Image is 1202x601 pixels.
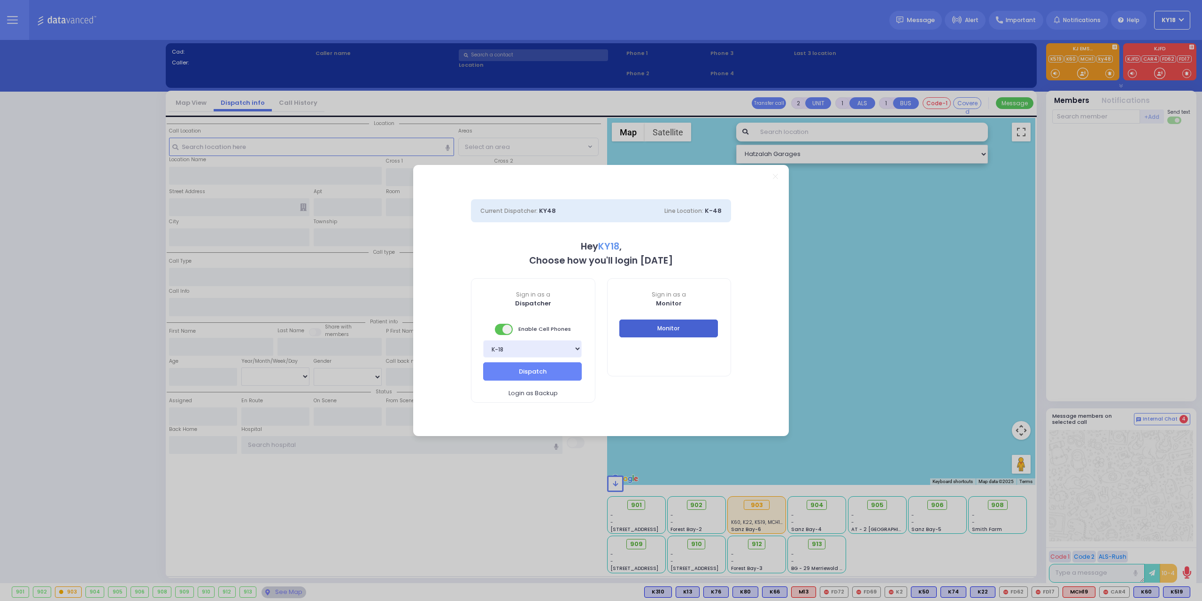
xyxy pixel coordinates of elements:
b: Monitor [656,299,682,308]
b: Choose how you'll login [DATE] [529,254,673,267]
b: Hey , [581,240,622,253]
button: Monitor [619,320,718,337]
span: K-48 [705,206,722,215]
span: KY18 [598,240,619,253]
a: Close [773,174,778,179]
span: Sign in as a [608,290,731,299]
span: Enable Cell Phones [495,323,571,336]
span: Login as Backup [509,389,558,398]
span: KY48 [539,206,556,215]
button: Dispatch [483,362,582,380]
span: Sign in as a [471,290,595,299]
b: Dispatcher [515,299,551,308]
span: Line Location: [664,207,703,215]
span: Current Dispatcher: [480,207,538,215]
